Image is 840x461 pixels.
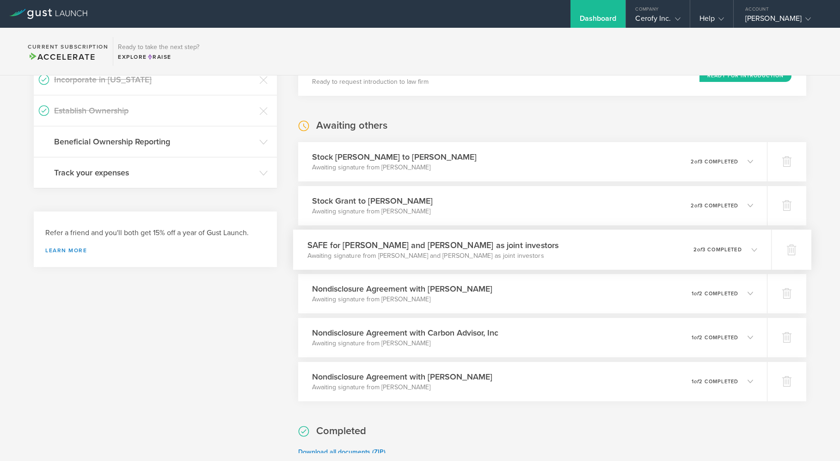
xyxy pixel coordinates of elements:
[693,247,742,252] p: 2 3 completed
[54,74,255,86] h3: Incorporate in [US_STATE]
[694,159,699,165] em: of
[312,327,498,339] h3: Nondisclosure Agreement with Carbon Advisor, Inc
[312,195,433,207] h3: Stock Grant to [PERSON_NAME]
[28,52,95,62] span: Accelerate
[694,379,699,385] em: of
[28,44,108,50] h2: Current Subscription
[699,70,791,82] div: Ready for Introduction
[54,167,255,179] h3: Track your expenses
[298,448,386,456] a: Download all documents (ZIP)
[692,335,738,340] p: 1 2 completed
[54,105,255,117] h3: Establish Ownership
[312,151,477,163] h3: Stock [PERSON_NAME] to [PERSON_NAME]
[692,291,738,296] p: 1 2 completed
[694,335,699,341] em: of
[580,14,617,28] div: Dashboard
[694,203,699,209] em: of
[635,14,680,28] div: Cerofy Inc.
[312,163,477,172] p: Awaiting signature from [PERSON_NAME]
[307,239,559,251] h3: SAFE for [PERSON_NAME] and [PERSON_NAME] as joint investors
[692,379,738,384] p: 1 2 completed
[312,371,492,383] h3: Nondisclosure Agreement with [PERSON_NAME]
[312,283,492,295] h3: Nondisclosure Agreement with [PERSON_NAME]
[118,53,199,61] div: Explore
[312,295,492,304] p: Awaiting signature from [PERSON_NAME]
[691,203,738,208] p: 2 3 completed
[312,339,498,348] p: Awaiting signature from [PERSON_NAME]
[54,136,255,148] h3: Beneficial Ownership Reporting
[316,424,366,438] h2: Completed
[118,44,199,50] h3: Ready to take the next step?
[45,248,265,253] a: Learn more
[312,77,429,87] p: Ready to request introduction to law firm
[316,119,387,132] h2: Awaiting others
[312,207,433,216] p: Awaiting signature from [PERSON_NAME]
[745,14,824,28] div: [PERSON_NAME]
[298,56,806,96] div: Connect with Law FirmReady to request introduction to law firmReady for Introduction
[697,246,702,252] em: of
[699,14,724,28] div: Help
[45,228,265,238] h3: Refer a friend and you'll both get 15% off a year of Gust Launch.
[694,291,699,297] em: of
[113,37,204,66] div: Ready to take the next step?ExploreRaise
[307,251,559,260] p: Awaiting signature from [PERSON_NAME] and [PERSON_NAME] as joint investors
[312,383,492,392] p: Awaiting signature from [PERSON_NAME]
[147,54,172,60] span: Raise
[691,159,738,164] p: 2 3 completed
